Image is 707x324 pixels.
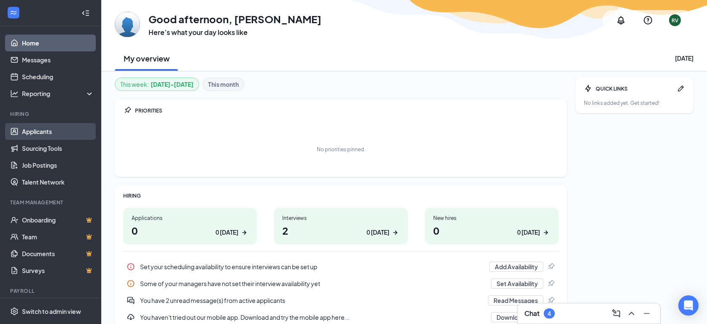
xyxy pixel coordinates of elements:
[115,12,140,37] img: Rich Vasile
[22,245,94,262] a: DocumentsCrown
[140,279,486,288] div: Some of your managers have not set their interview availability yet
[524,309,540,318] h3: Chat
[626,308,637,319] svg: ChevronUp
[678,295,699,316] div: Open Intercom Messenger
[22,68,94,85] a: Scheduling
[240,228,248,237] svg: ArrowRight
[22,212,94,228] a: OnboardingCrown
[22,174,94,190] a: Talent Network
[282,214,399,222] div: Interviews
[547,279,555,288] svg: Pin
[488,295,543,305] button: Read Messages
[208,80,239,89] b: This month
[489,262,543,272] button: Add Availability
[123,106,132,115] svg: Pin
[391,228,399,237] svg: ArrowRight
[547,296,555,305] svg: Pin
[317,146,365,153] div: No priorities pinned.
[548,310,551,317] div: 4
[22,262,94,279] a: SurveysCrown
[22,157,94,174] a: Job Postings
[123,258,559,275] a: InfoSet your scheduling availability to ensure interviews can be set upAdd AvailabilityPin
[140,296,483,305] div: You have 2 unread message(s) from active applicants
[274,208,407,244] a: Interviews20 [DATE]ArrowRight
[672,17,678,24] div: RV
[140,313,486,321] div: You haven't tried out our mobile app. Download and try the mobile app here...
[123,208,257,244] a: Applications00 [DATE]ArrowRight
[425,208,559,244] a: New hires00 [DATE]ArrowRight
[216,228,238,237] div: 0 [DATE]
[10,287,92,295] div: Payroll
[127,296,135,305] svg: DoubleChatActive
[625,307,638,320] button: ChevronUp
[22,35,94,51] a: Home
[123,292,559,309] div: You have 2 unread message(s) from active applicants
[124,53,170,64] h2: My overview
[127,279,135,288] svg: Info
[132,223,248,238] h1: 0
[123,275,559,292] a: InfoSome of your managers have not set their interview availability yetSet AvailabilityPin
[10,307,19,316] svg: Settings
[433,214,550,222] div: New hires
[677,84,685,93] svg: Pen
[611,308,621,319] svg: ComposeMessage
[140,262,484,271] div: Set your scheduling availability to ensure interviews can be set up
[22,140,94,157] a: Sourcing Tools
[120,80,194,89] div: This week :
[135,107,559,114] div: PRIORITIES
[491,312,543,322] button: Download App
[491,278,543,289] button: Set Availability
[433,223,550,238] h1: 0
[367,228,389,237] div: 0 [DATE]
[517,228,540,237] div: 0 [DATE]
[643,15,653,25] svg: QuestionInfo
[616,15,626,25] svg: Notifications
[10,199,92,206] div: Team Management
[10,89,19,98] svg: Analysis
[132,214,248,222] div: Applications
[148,28,321,37] h3: Here’s what your day looks like
[542,228,550,237] svg: ArrowRight
[123,192,559,199] div: HIRING
[127,313,135,321] svg: Download
[10,110,92,118] div: Hiring
[584,84,592,93] svg: Bolt
[123,275,559,292] div: Some of your managers have not set their interview availability yet
[81,9,90,17] svg: Collapse
[123,258,559,275] div: Set your scheduling availability to ensure interviews can be set up
[22,51,94,68] a: Messages
[22,89,94,98] div: Reporting
[640,307,653,320] button: Minimize
[9,8,18,17] svg: WorkstreamLogo
[148,12,321,26] h1: Good afternoon, [PERSON_NAME]
[547,262,555,271] svg: Pin
[151,80,194,89] b: [DATE] - [DATE]
[584,99,685,107] div: No links added yet. Get started!
[282,223,399,238] h1: 2
[123,292,559,309] a: DoubleChatActiveYou have 2 unread message(s) from active applicantsRead MessagesPin
[675,54,694,62] div: [DATE]
[22,228,94,245] a: TeamCrown
[610,307,623,320] button: ComposeMessage
[22,307,81,316] div: Switch to admin view
[127,262,135,271] svg: Info
[642,308,652,319] svg: Minimize
[22,123,94,140] a: Applicants
[596,85,673,92] div: QUICK LINKS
